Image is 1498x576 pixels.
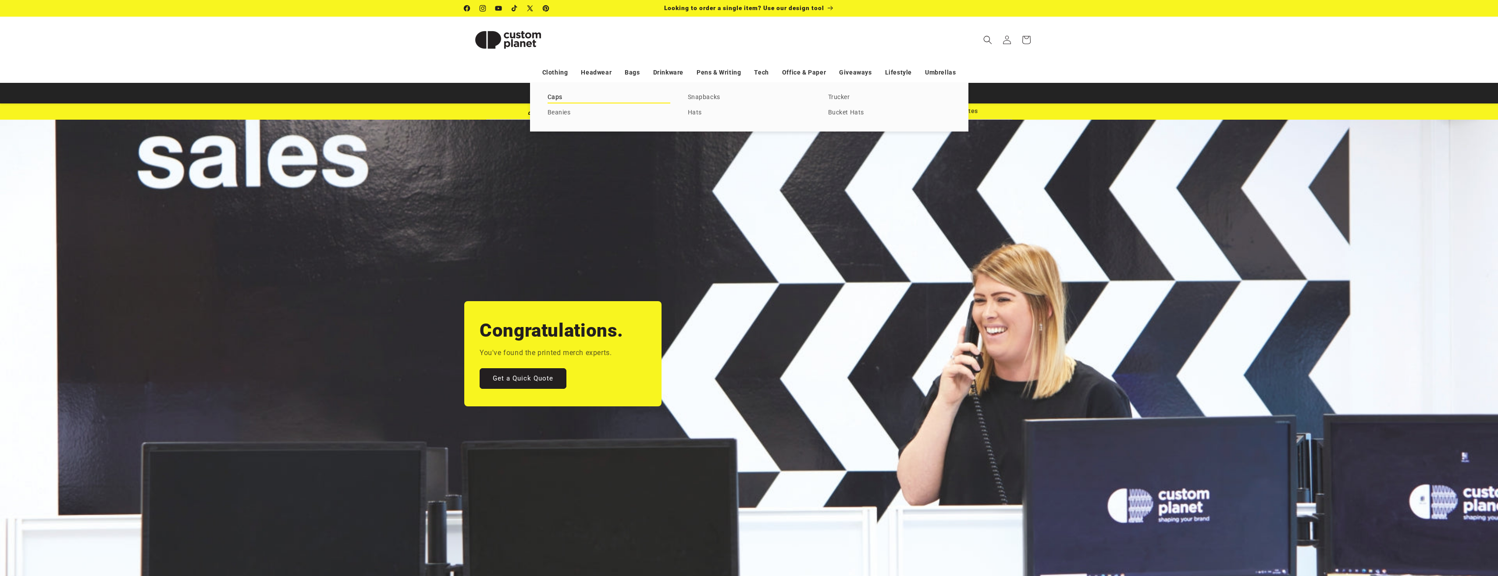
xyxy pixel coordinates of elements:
a: Drinkware [653,65,683,80]
a: Pens & Writing [697,65,741,80]
a: Bucket Hats [828,107,951,119]
p: You've found the printed merch experts. [480,347,612,359]
a: Custom Planet [461,17,555,63]
a: Lifestyle [885,65,912,80]
iframe: Chat Widget [1352,481,1498,576]
a: Tech [754,65,769,80]
a: Bags [625,65,640,80]
summary: Search [978,30,997,50]
a: Caps [548,92,670,103]
a: Clothing [542,65,568,80]
a: Snapbacks [688,92,811,103]
a: Beanies [548,107,670,119]
a: Get a Quick Quote [480,368,566,388]
span: Looking to order a single item? Use our design tool [664,4,824,11]
a: Trucker [828,92,951,103]
a: Office & Paper [782,65,826,80]
a: Umbrellas [925,65,956,80]
h2: Congratulations. [480,319,623,342]
img: Custom Planet [464,20,552,60]
a: Headwear [581,65,612,80]
a: Giveaways [839,65,872,80]
a: Hats [688,107,811,119]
